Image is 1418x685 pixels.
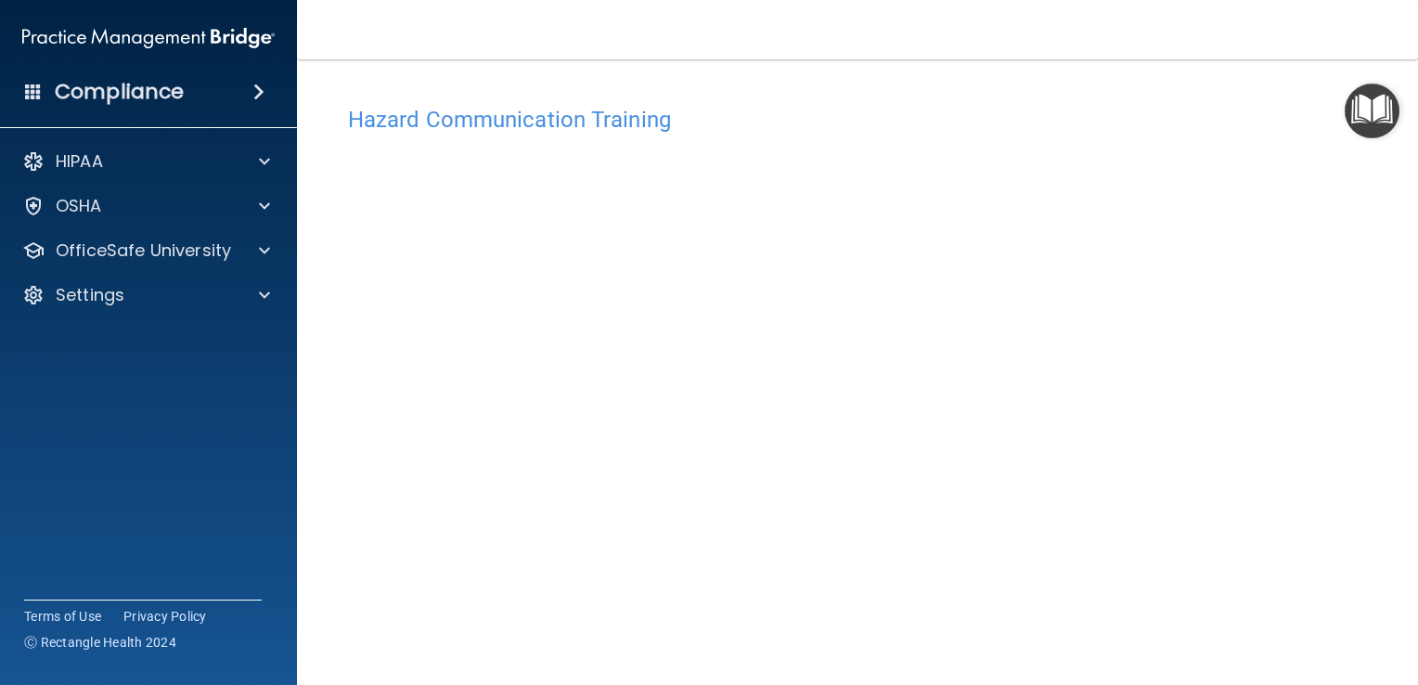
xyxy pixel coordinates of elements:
[56,239,231,262] p: OfficeSafe University
[22,19,275,57] img: PMB logo
[24,633,176,652] span: Ⓒ Rectangle Health 2024
[22,150,270,173] a: HIPAA
[123,607,207,626] a: Privacy Policy
[56,195,102,217] p: OSHA
[55,79,184,105] h4: Compliance
[24,607,101,626] a: Terms of Use
[348,108,1367,132] h4: Hazard Communication Training
[22,284,270,306] a: Settings
[22,239,270,262] a: OfficeSafe University
[56,150,103,173] p: HIPAA
[22,195,270,217] a: OSHA
[56,284,124,306] p: Settings
[1345,84,1399,138] button: Open Resource Center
